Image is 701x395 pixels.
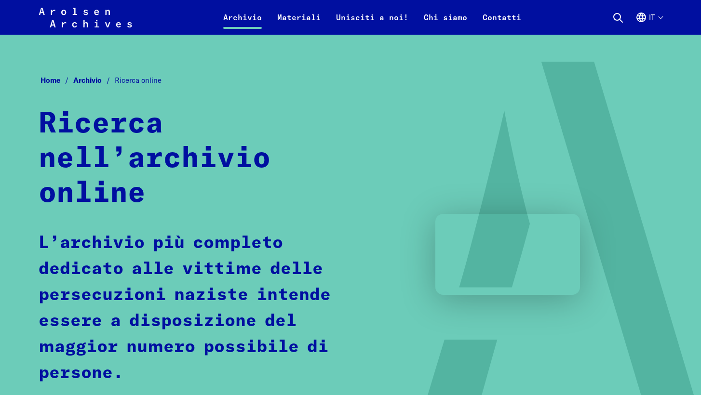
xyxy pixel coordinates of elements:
[39,110,270,208] strong: Ricerca nell’archivio online
[328,12,416,35] a: Unisciti a noi!
[416,12,475,35] a: Chi siamo
[73,76,115,85] a: Archivio
[270,12,328,35] a: Materiali
[39,230,334,386] p: L’archivio più completo dedicato alle vittime delle persecuzioni naziste intende essere a disposi...
[216,6,529,29] nav: Primaria
[475,12,529,35] a: Contatti
[115,76,162,85] span: Ricerca online
[216,12,270,35] a: Archivio
[39,73,663,88] nav: Breadcrumb
[635,12,662,35] button: Italiano, selezione lingua
[40,76,73,85] a: Home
